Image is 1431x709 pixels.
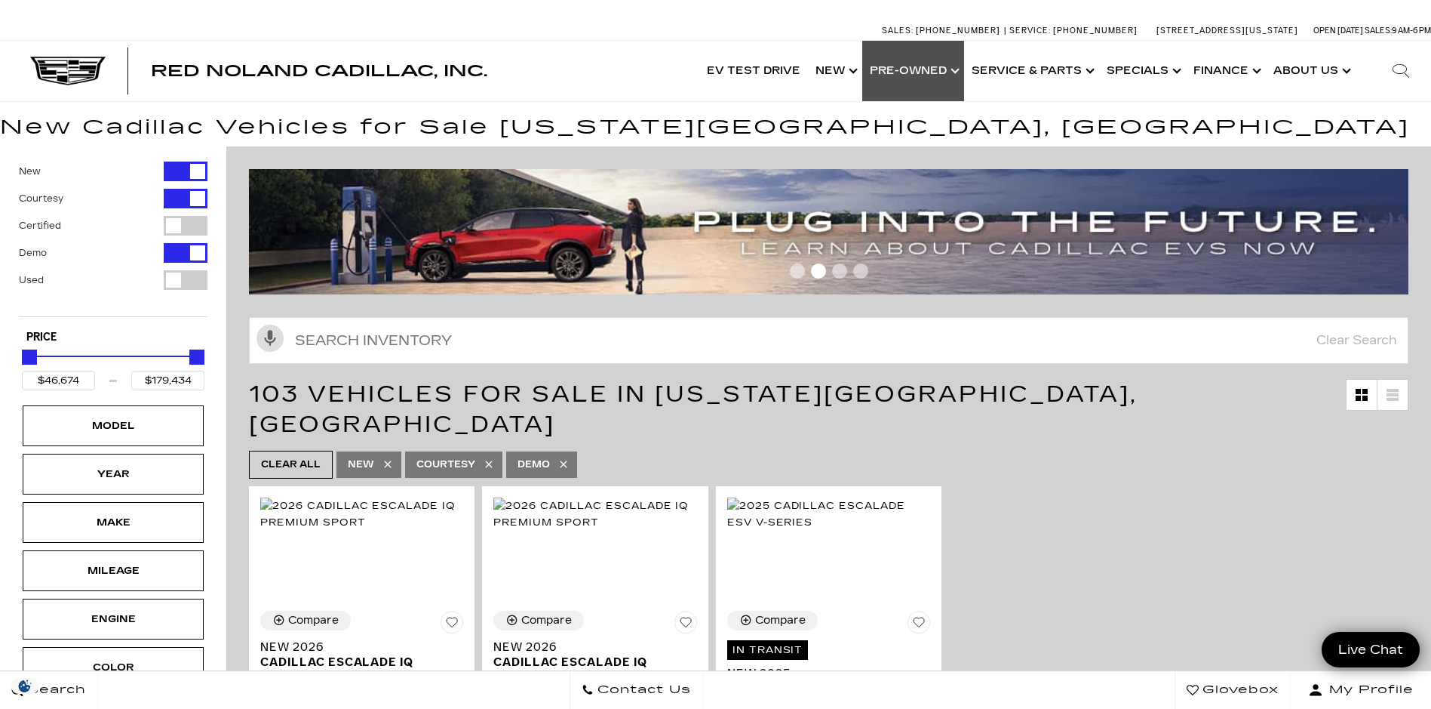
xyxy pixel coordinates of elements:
button: Compare Vehicle [260,611,351,630]
input: Search Inventory [249,317,1408,364]
span: Demo [517,455,550,474]
span: Go to slide 1 [790,264,805,279]
span: New 2026 [260,640,452,655]
span: My Profile [1323,680,1414,701]
input: Maximum [131,371,204,390]
div: Search [1371,41,1431,101]
a: Grid View [1347,380,1377,410]
img: 2026 Cadillac ESCALADE IQ Premium Sport [493,498,696,531]
span: Sales: [1365,26,1392,35]
div: Engine [75,611,151,627]
div: Compare [755,614,806,627]
div: Filter by Vehicle Type [19,162,207,316]
a: [STREET_ADDRESS][US_STATE] [1156,26,1298,35]
section: Click to Open Cookie Consent Modal [8,678,42,694]
a: Red Noland Cadillac, Inc. [151,63,487,79]
span: [PHONE_NUMBER] [916,26,1000,35]
label: Demo [19,245,47,260]
span: Go to slide 3 [832,264,847,279]
span: Search [23,680,86,701]
div: Minimum Price [22,350,37,365]
a: Service: [PHONE_NUMBER] [1004,26,1141,35]
button: Compare Vehicle [493,611,584,630]
span: Sales: [882,26,914,35]
div: Model [75,418,151,434]
span: Open [DATE] [1313,26,1363,35]
div: ColorColor [23,647,204,688]
a: Sales: [PHONE_NUMBER] [882,26,1004,35]
button: Save Vehicle [907,611,930,640]
img: 2026 Cadillac ESCALADE IQ Premium Sport [260,498,463,531]
label: Courtesy [19,191,63,206]
button: Save Vehicle [674,611,697,640]
div: MileageMileage [23,550,204,591]
a: EV Test Drive [699,41,808,101]
span: Clear All [261,455,321,474]
span: Glovebox [1199,680,1279,701]
div: EngineEngine [23,599,204,640]
div: Compare [288,614,339,627]
a: Service & Parts [964,41,1099,101]
div: Color [75,659,151,676]
span: Courtesy [416,455,475,474]
div: MakeMake [23,502,204,543]
span: Service: [1009,26,1051,35]
span: Red Noland Cadillac, Inc. [151,62,487,80]
a: Finance [1186,41,1266,101]
button: Compare Vehicle [727,611,818,630]
a: New [808,41,862,101]
span: Cadillac ESCALADE IQ Premium Sport [493,655,685,685]
input: Minimum [22,371,95,390]
svg: Click to toggle on voice search [256,325,284,352]
label: New [19,164,41,179]
h5: Price [26,331,200,344]
span: New 2025 [727,666,919,681]
a: Contact Us [570,671,703,709]
div: Make [75,514,151,531]
a: About Us [1266,41,1356,101]
a: New 2026Cadillac ESCALADE IQ Premium Sport [493,640,696,685]
button: Open user profile menu [1291,671,1431,709]
img: ev-blog-post-banners4 [249,169,1420,294]
span: 9 AM-6 PM [1392,26,1431,35]
button: Save Vehicle [441,611,463,640]
a: Specials [1099,41,1186,101]
div: Mileage [75,563,151,579]
img: Cadillac Dark Logo with Cadillac White Text [30,57,106,85]
div: ModelModel [23,405,204,446]
span: Live Chat [1331,641,1411,658]
a: Live Chat [1322,632,1420,667]
span: 103 Vehicles for Sale in [US_STATE][GEOGRAPHIC_DATA], [GEOGRAPHIC_DATA] [249,381,1138,438]
span: Go to slide 2 [811,264,826,279]
img: 2025 Cadillac Escalade ESV V-Series [727,498,930,531]
div: Year [75,466,151,482]
img: Opt-Out Icon [8,678,42,694]
a: New 2026Cadillac ESCALADE IQ Premium Sport [260,640,463,685]
span: New 2026 [493,640,685,655]
span: Go to slide 4 [853,264,868,279]
span: Contact Us [594,680,691,701]
label: Used [19,273,44,288]
span: [PHONE_NUMBER] [1053,26,1138,35]
div: Maximum Price [189,350,204,365]
div: Price [22,344,204,390]
div: YearYear [23,454,204,495]
a: Pre-Owned [862,41,964,101]
div: Compare [521,614,572,627]
span: New [348,455,374,474]
label: Certified [19,218,61,233]
a: Glovebox [1175,671,1291,709]
span: In Transit [727,640,809,660]
span: Cadillac ESCALADE IQ Premium Sport [260,655,452,685]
